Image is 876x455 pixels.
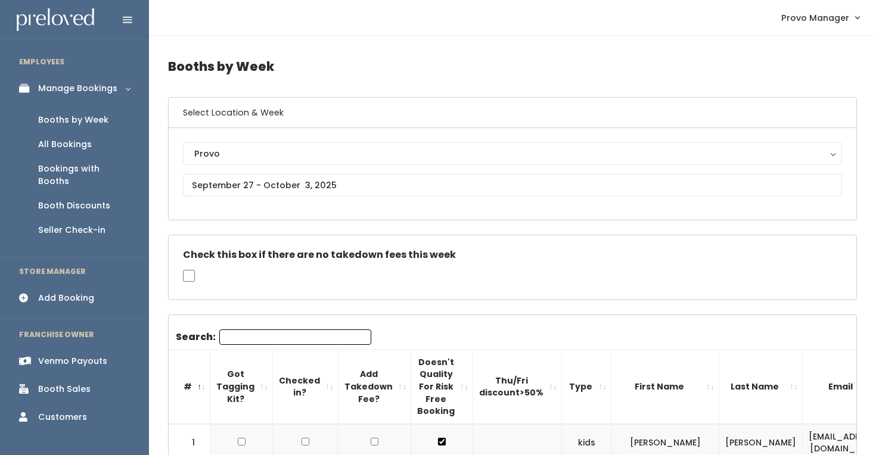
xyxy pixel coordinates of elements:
[176,329,371,345] label: Search:
[183,142,842,165] button: Provo
[781,11,849,24] span: Provo Manager
[611,350,719,423] th: First Name: activate to sort column ascending
[183,250,842,260] h5: Check this box if there are no takedown fees this week
[562,350,611,423] th: Type: activate to sort column ascending
[411,350,473,423] th: Doesn't Quality For Risk Free Booking : activate to sort column ascending
[38,82,117,95] div: Manage Bookings
[168,50,857,83] h4: Booths by Week
[38,200,110,212] div: Booth Discounts
[38,383,91,395] div: Booth Sales
[769,5,871,30] a: Provo Manager
[210,350,273,423] th: Got Tagging Kit?: activate to sort column ascending
[473,350,562,423] th: Thu/Fri discount&gt;50%: activate to sort column ascending
[38,114,108,126] div: Booths by Week
[183,174,842,197] input: September 27 - October 3, 2025
[169,98,856,128] h6: Select Location & Week
[194,147,831,160] div: Provo
[17,8,94,32] img: preloved logo
[169,350,210,423] th: #: activate to sort column descending
[719,350,803,423] th: Last Name: activate to sort column ascending
[38,163,130,188] div: Bookings with Booths
[219,329,371,345] input: Search:
[38,292,94,304] div: Add Booking
[38,224,105,236] div: Seller Check-in
[38,355,107,367] div: Venmo Payouts
[38,138,92,151] div: All Bookings
[38,411,87,423] div: Customers
[338,350,411,423] th: Add Takedown Fee?: activate to sort column ascending
[273,350,338,423] th: Checked in?: activate to sort column ascending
